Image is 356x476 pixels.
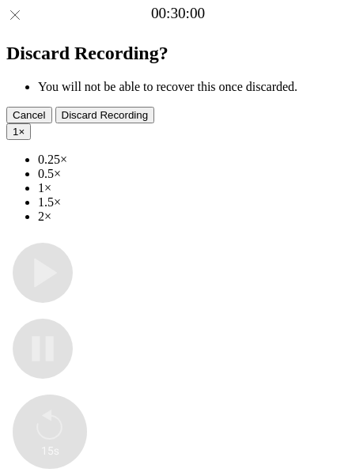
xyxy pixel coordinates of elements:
[55,107,155,123] button: Discard Recording
[6,43,350,64] h2: Discard Recording?
[151,5,205,22] a: 00:30:00
[6,123,31,140] button: 1×
[38,153,350,167] li: 0.25×
[38,195,350,210] li: 1.5×
[13,126,18,138] span: 1
[38,181,350,195] li: 1×
[38,167,350,181] li: 0.5×
[38,80,350,94] li: You will not be able to recover this once discarded.
[38,210,350,224] li: 2×
[6,107,52,123] button: Cancel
